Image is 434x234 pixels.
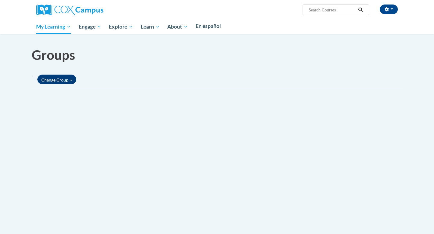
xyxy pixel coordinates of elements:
[167,23,188,30] span: About
[137,20,164,34] a: Learn
[192,20,225,32] a: En español
[37,75,76,84] a: Change Group
[32,20,75,34] a: My Learning
[32,47,75,63] span: Groups
[380,5,398,14] button: Account Settings
[36,5,103,15] img: Cox Campus
[36,23,71,30] span: My Learning
[105,20,137,34] a: Explore
[308,6,356,14] input: Search Courses
[164,20,192,34] a: About
[27,20,407,34] div: Main menu
[196,23,221,29] span: En español
[75,20,105,34] a: Engage
[356,6,365,14] button: Search
[109,23,133,30] span: Explore
[141,23,160,30] span: Learn
[358,8,363,12] i: 
[79,23,101,30] span: Engage
[36,7,103,12] a: Cox Campus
